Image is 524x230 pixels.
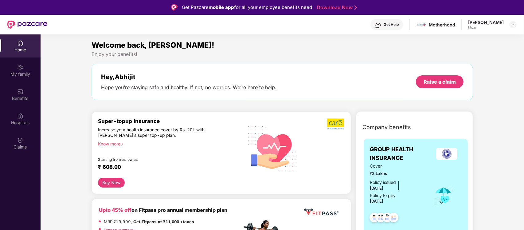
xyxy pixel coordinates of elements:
img: svg+xml;base64,PHN2ZyB4bWxucz0iaHR0cDovL3d3dy53My5vcmcvMjAwMC9zdmciIHdpZHRoPSI0OC45MTUiIGhlaWdodD... [373,211,388,226]
img: fppp.png [303,206,340,218]
img: icon [433,185,453,205]
button: Buy Now [98,178,125,188]
img: svg+xml;base64,PHN2ZyB4bWxucz0iaHR0cDovL3d3dy53My5vcmcvMjAwMC9zdmciIHdpZHRoPSI0OC45NDMiIGhlaWdodD... [386,211,401,226]
span: Cover [370,163,425,169]
div: Hey, Abhijit [101,73,277,81]
strong: Get Fitpass at ₹11,000 +taxes [133,219,194,224]
b: Upto 45% off [99,207,131,213]
div: Get Pazcare for all your employee benefits need [182,4,312,11]
span: Welcome back, [PERSON_NAME]! [92,41,214,50]
div: User [468,25,504,30]
img: motherhood%20_%20logo.png [417,20,426,29]
div: Know more [98,141,238,145]
div: Motherhood [429,22,455,28]
span: ₹2 Lakhs [370,170,425,177]
img: b5dec4f62d2307b9de63beb79f102df3.png [327,118,345,130]
div: Policy Expiry [370,192,396,199]
img: svg+xml;base64,PHN2ZyB3aWR0aD0iMjAiIGhlaWdodD0iMjAiIHZpZXdCb3g9IjAgMCAyMCAyMCIgZmlsbD0ibm9uZSIgeG... [17,64,23,70]
img: svg+xml;base64,PHN2ZyBpZD0iQ2xhaW0iIHhtbG5zPSJodHRwOi8vd3d3LnczLm9yZy8yMDAwL3N2ZyIgd2lkdGg9IjIwIi... [17,137,23,143]
img: svg+xml;base64,PHN2ZyBpZD0iSG9tZSIgeG1sbnM9Imh0dHA6Ly93d3cudzMub3JnLzIwMDAvc3ZnIiB3aWR0aD0iMjAiIG... [17,40,23,46]
div: ₹ 608.00 [98,164,236,171]
img: New Pazcare Logo [7,21,47,29]
div: Raise a claim [424,78,456,85]
span: [DATE] [370,186,383,191]
div: Increase your health insurance cover by Rs. 20L with [PERSON_NAME]’s super top-up plan. [98,127,215,138]
div: Starting from as low as [98,157,216,161]
img: svg+xml;base64,PHN2ZyBpZD0iQmVuZWZpdHMiIHhtbG5zPSJodHRwOi8vd3d3LnczLm9yZy8yMDAwL3N2ZyIgd2lkdGg9Ij... [17,89,23,95]
div: Super-topup Insurance [98,118,242,124]
strong: mobile app [209,4,234,10]
img: insurerLogo [436,148,457,160]
img: svg+xml;base64,PHN2ZyBpZD0iRHJvcGRvd24tMzJ4MzIiIHhtbG5zPSJodHRwOi8vd3d3LnczLm9yZy8yMDAwL3N2ZyIgd2... [510,22,515,27]
div: Hope you’re staying safe and healthy. If not, no worries. We’re here to help. [101,84,277,91]
b: on Fitpass pro annual membership plan [99,207,227,213]
del: MRP ₹19,999, [104,219,132,224]
div: Get Help [384,22,399,27]
img: svg+xml;base64,PHN2ZyB4bWxucz0iaHR0cDovL3d3dy53My5vcmcvMjAwMC9zdmciIHdpZHRoPSI0OC45NDMiIGhlaWdodD... [380,211,395,226]
img: svg+xml;base64,PHN2ZyB4bWxucz0iaHR0cDovL3d3dy53My5vcmcvMjAwMC9zdmciIHdpZHRoPSI0OC45NDMiIGhlaWdodD... [367,211,382,226]
div: Policy issued [370,179,396,186]
span: GROUP HEALTH INSURANCE [370,145,432,163]
img: svg+xml;base64,PHN2ZyBpZD0iSG9zcGl0YWxzIiB4bWxucz0iaHR0cDovL3d3dy53My5vcmcvMjAwMC9zdmciIHdpZHRoPS... [17,113,23,119]
img: svg+xml;base64,PHN2ZyB4bWxucz0iaHR0cDovL3d3dy53My5vcmcvMjAwMC9zdmciIHhtbG5zOnhsaW5rPSJodHRwOi8vd3... [243,118,302,178]
span: [DATE] [370,199,383,204]
div: [PERSON_NAME] [468,19,504,25]
span: Company benefits [362,123,411,132]
span: right [120,142,124,146]
img: Logo [171,4,178,10]
img: svg+xml;base64,PHN2ZyBpZD0iSGVscC0zMngzMiIgeG1sbnM9Imh0dHA6Ly93d3cudzMub3JnLzIwMDAvc3ZnIiB3aWR0aD... [375,22,381,28]
img: Stroke [354,4,357,11]
a: Download Now [317,4,355,11]
div: Enjoy your benefits! [92,51,473,57]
